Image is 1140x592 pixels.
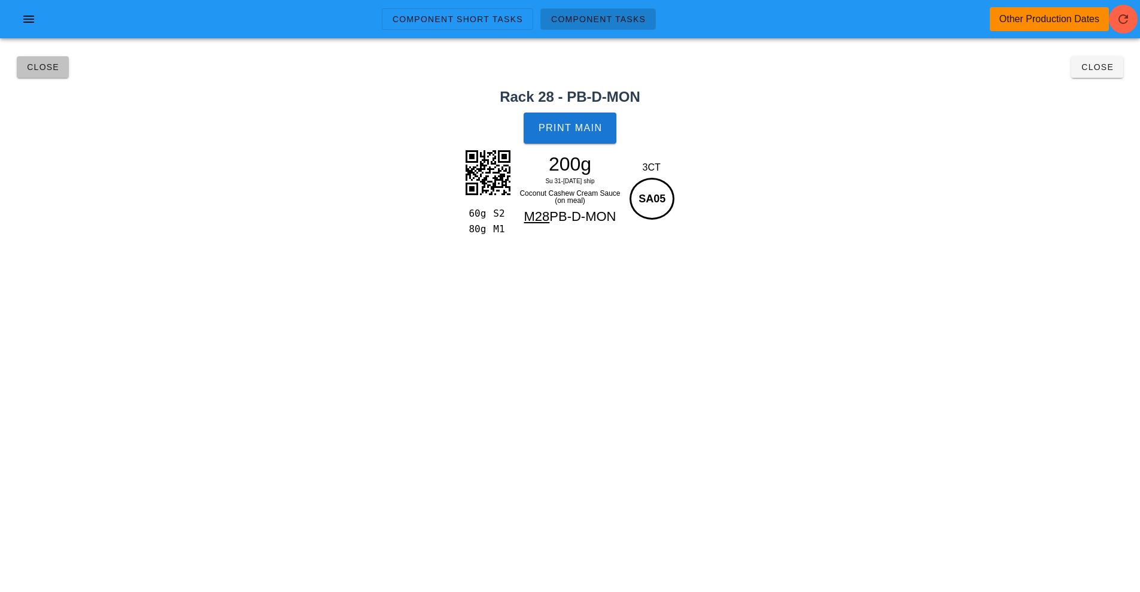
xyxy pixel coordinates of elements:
span: Close [1081,62,1114,72]
div: 80g [464,221,488,237]
a: Component Short Tasks [382,8,533,30]
button: Close [1071,56,1123,78]
span: Component Tasks [551,14,646,24]
button: Close [17,56,69,78]
div: M1 [488,221,513,237]
button: Print Main [524,113,616,144]
div: 3CT [627,160,676,175]
h2: Rack 28 - PB-D-MON [7,86,1133,108]
div: 200g [518,155,622,173]
div: S2 [488,206,513,221]
span: Print Main [538,123,603,133]
div: SA05 [630,178,674,220]
span: Component Short Tasks [392,14,523,24]
div: Other Production Dates [999,12,1099,26]
span: Close [26,62,59,72]
span: PB-D-MON [549,209,616,224]
div: Coconut Cashew Cream Sauce (on meal) [518,187,622,207]
div: 60g [464,206,488,221]
a: Component Tasks [540,8,656,30]
span: M28 [524,209,549,224]
img: sWGU+yEMPAgAAAABJRU5ErkJggg== [458,142,518,202]
span: Su 31-[DATE] ship [545,178,594,184]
